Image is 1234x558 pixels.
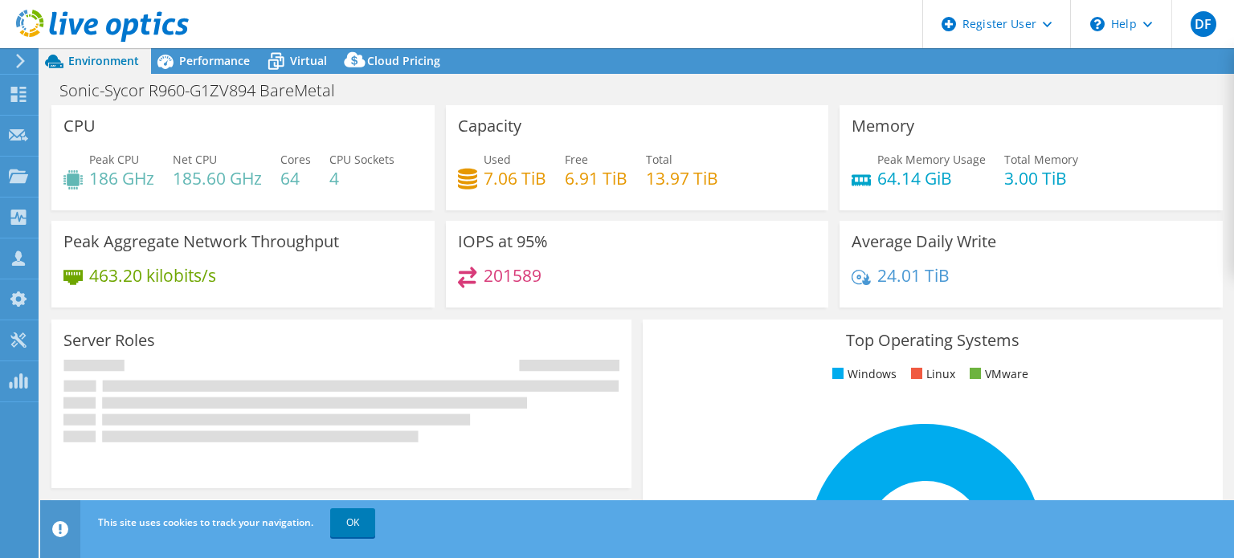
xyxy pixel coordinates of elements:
li: Windows [828,365,897,383]
span: Net CPU [173,152,217,167]
span: Performance [179,53,250,68]
h4: 463.20 kilobits/s [89,267,216,284]
h3: Memory [852,117,914,135]
h3: Average Daily Write [852,233,996,250]
span: Cloud Pricing [367,53,440,68]
h4: 13.97 TiB [646,169,718,187]
h4: 24.01 TiB [877,267,950,284]
span: Environment [68,53,139,68]
span: Total [646,152,672,167]
h4: 186 GHz [89,169,154,187]
span: Virtual [290,53,327,68]
h4: 64 [280,169,311,187]
h3: CPU [63,117,96,135]
a: OK [330,508,375,537]
span: Total Memory [1004,152,1078,167]
h4: 3.00 TiB [1004,169,1078,187]
li: Linux [907,365,955,383]
svg: \n [1090,17,1105,31]
span: Free [565,152,588,167]
h4: 7.06 TiB [484,169,546,187]
h3: IOPS at 95% [458,233,548,250]
li: VMware [966,365,1028,383]
h4: 185.60 GHz [173,169,262,187]
h4: 4 [329,169,394,187]
span: This site uses cookies to track your navigation. [98,515,313,529]
h3: Top Operating Systems [655,332,1211,349]
h3: Capacity [458,117,521,135]
span: Peak CPU [89,152,139,167]
span: Used [484,152,511,167]
span: Peak Memory Usage [877,152,986,167]
h3: Peak Aggregate Network Throughput [63,233,339,250]
h3: Server Roles [63,332,155,349]
span: DF [1191,11,1216,37]
h1: Sonic-Sycor R960-G1ZV894 BareMetal [52,82,360,100]
h4: 6.91 TiB [565,169,627,187]
span: CPU Sockets [329,152,394,167]
h4: 201589 [484,267,541,284]
h4: 64.14 GiB [877,169,986,187]
span: Cores [280,152,311,167]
